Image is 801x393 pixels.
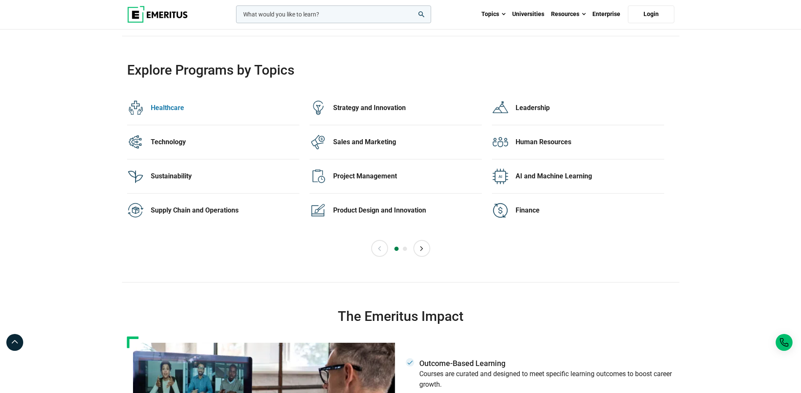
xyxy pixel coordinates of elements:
[127,194,299,227] a: Explore Programmes by Category Supply Chain and Operations
[310,168,326,185] img: Explore Programmes by Category
[413,240,430,257] button: Next
[127,134,144,151] img: Explore Programmes by Category
[492,194,664,227] a: Explore Programmes by Category Finance
[127,125,299,159] a: Explore Programmes by Category Technology
[127,100,144,116] img: Explore Programmes by Category
[333,137,482,147] div: Sales and Marketing
[127,308,674,325] h3: The Emeritus Impact
[151,172,299,181] div: Sustainability
[516,206,664,215] div: Finance
[333,172,482,181] div: Project Management
[492,202,509,219] img: Explore Programmes by Category
[403,247,407,251] button: 2 of 2
[492,168,509,185] img: Explore Programmes by Category
[127,91,299,125] a: Explore Programmes by Category Healthcare
[419,358,674,369] p: Outcome-Based Learning
[151,206,299,215] div: Supply Chain and Operations
[236,5,431,23] input: woocommerce-product-search-field-0
[310,100,326,116] img: Explore Programmes by Category
[492,134,509,151] img: Explore Programmes by Category
[151,103,299,113] div: Healthcare
[151,137,299,147] div: Technology
[492,100,509,116] img: Explore Programmes by Category
[492,125,664,159] a: Explore Programmes by Category Human Resources
[310,194,482,227] a: Explore Programmes by Category Product Design and Innovation
[310,91,482,125] a: Explore Programmes by Category Strategy and Innovation
[127,159,299,194] a: Explore Programmes by Category Sustainability
[310,134,326,151] img: Explore Programmes by Category
[127,168,144,185] img: Explore Programmes by Category
[127,202,144,219] img: Explore Programmes by Category
[516,103,664,113] div: Leadership
[492,159,664,194] a: Explore Programmes by Category AI and Machine Learning
[516,137,664,147] div: Human Resources
[419,369,674,390] p: Courses are curated and designed to meet specific learning outcomes to boost career growth.
[371,240,388,257] button: Previous
[333,206,482,215] div: Product Design and Innovation
[127,62,619,78] h2: Explore Programs by Topics
[516,172,664,181] div: AI and Machine Learning
[310,125,482,159] a: Explore Programmes by Category Sales and Marketing
[628,5,674,23] a: Login
[310,159,482,194] a: Explore Programmes by Category Project Management
[492,91,664,125] a: Explore Programmes by Category Leadership
[310,202,326,219] img: Explore Programmes by Category
[333,103,482,113] div: Strategy and Innovation
[394,247,399,251] button: 1 of 2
